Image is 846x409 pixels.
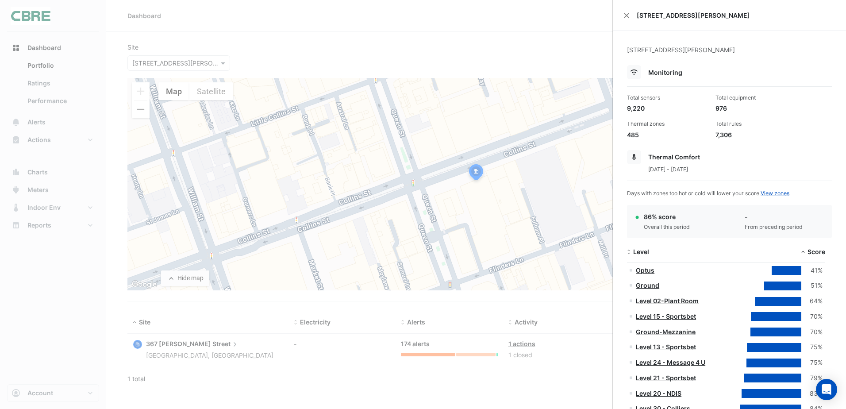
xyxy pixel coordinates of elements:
div: Total equipment [715,94,797,102]
div: - [745,212,803,221]
a: Optus [636,266,654,274]
div: Total rules [715,120,797,128]
div: 79% [801,373,823,383]
div: 86% score [644,212,690,221]
button: Close [623,12,630,19]
div: 64% [801,296,823,306]
div: 70% [801,327,823,337]
div: From preceding period [745,223,803,231]
div: 51% [801,281,823,291]
span: Days with zones too hot or cold will lower your score. [627,190,789,197]
a: Ground-Mezzanine [636,328,696,336]
a: Level 24 - Message 4 U [636,359,705,366]
a: Ground [636,282,659,289]
span: Monitoring [648,69,682,76]
div: Overall this period [644,223,690,231]
div: 75% [801,342,823,352]
div: 976 [715,104,797,113]
div: Total sensors [627,94,708,102]
span: Score [808,248,825,255]
a: Level 21 - Sportsbet [636,374,696,382]
span: Thermal Comfort [648,153,700,161]
div: 485 [627,130,708,139]
div: 70% [801,312,823,322]
div: Thermal zones [627,120,708,128]
div: 75% [801,358,823,368]
div: 7,306 [715,130,797,139]
div: 41% [801,266,823,276]
span: [DATE] - [DATE] [648,166,688,173]
a: Level 15 - Sportsbet [636,313,696,320]
a: Level 02-Plant Room [636,297,699,305]
span: [STREET_ADDRESS][PERSON_NAME] [637,11,835,20]
div: Open Intercom Messenger [816,379,837,400]
a: Level 20 - NDIS [636,390,681,397]
span: Level [633,248,649,255]
a: View zones [761,190,789,197]
a: Level 13 - Sportsbet [636,343,696,351]
div: 9,220 [627,104,708,113]
div: [STREET_ADDRESS][PERSON_NAME] [627,45,832,65]
div: 83% [801,389,823,399]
